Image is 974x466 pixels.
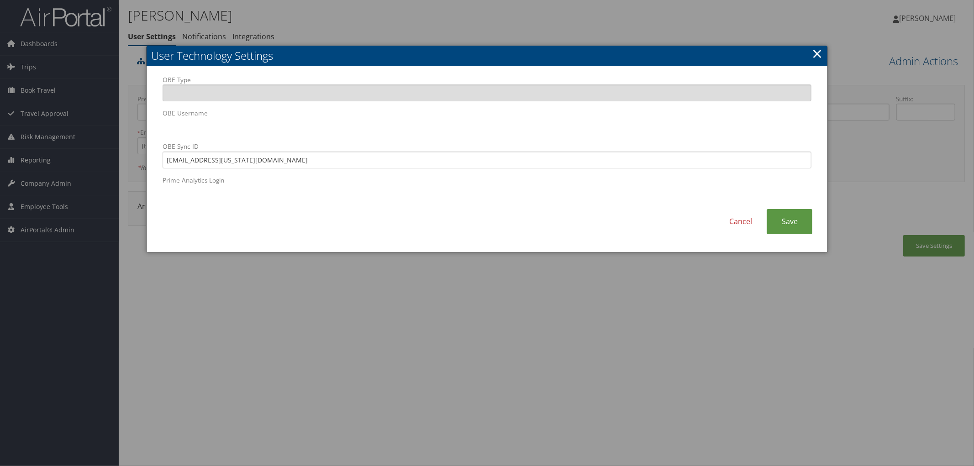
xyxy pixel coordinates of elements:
[812,44,822,63] a: Close
[163,142,811,168] label: OBE Sync ID
[163,176,811,202] label: Prime Analytics Login
[163,84,811,101] input: OBE Type
[715,209,767,234] a: Cancel
[163,109,811,135] label: OBE Username
[163,75,811,101] label: OBE Type
[767,209,812,234] a: Save
[163,152,811,168] input: OBE Sync ID
[147,46,827,66] h2: User Technology Settings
